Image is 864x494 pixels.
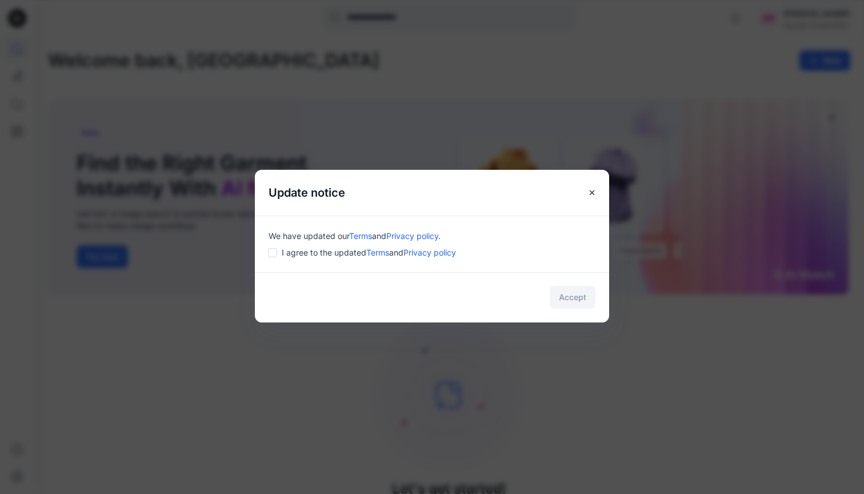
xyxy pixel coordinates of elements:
[582,182,602,203] button: Close
[366,248,389,257] a: Terms
[372,231,386,241] span: and
[269,230,595,242] div: We have updated our .
[282,246,456,258] span: I agree to the updated
[386,231,438,241] a: Privacy policy
[389,248,403,257] span: and
[403,248,456,257] a: Privacy policy
[349,231,372,241] a: Terms
[255,170,359,216] h5: Update notice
